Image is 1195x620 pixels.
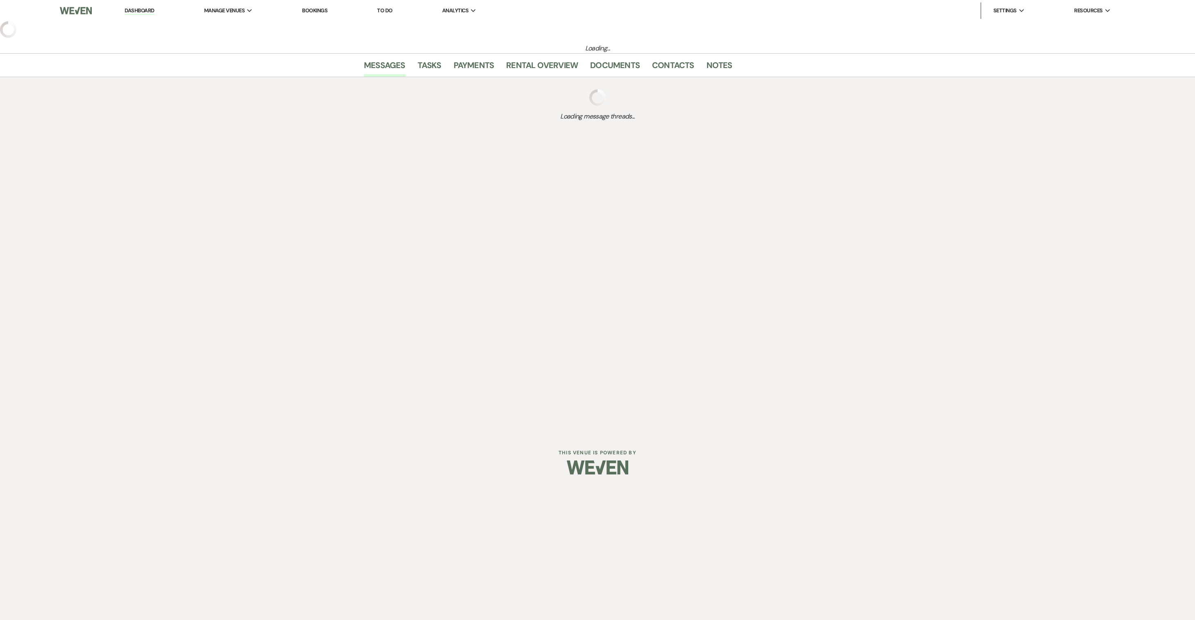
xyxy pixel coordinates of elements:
[454,59,494,77] a: Payments
[993,7,1017,15] span: Settings
[364,112,831,121] span: Loading message threads...
[204,7,245,15] span: Manage Venues
[377,7,392,14] a: To Do
[567,453,628,482] img: Weven Logo
[590,59,640,77] a: Documents
[418,59,441,77] a: Tasks
[302,7,327,14] a: Bookings
[125,7,154,15] a: Dashboard
[506,59,578,77] a: Rental Overview
[652,59,694,77] a: Contacts
[1074,7,1102,15] span: Resources
[60,2,92,19] img: Weven Logo
[589,89,606,106] img: loading spinner
[442,7,468,15] span: Analytics
[707,59,732,77] a: Notes
[364,59,405,77] a: Messages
